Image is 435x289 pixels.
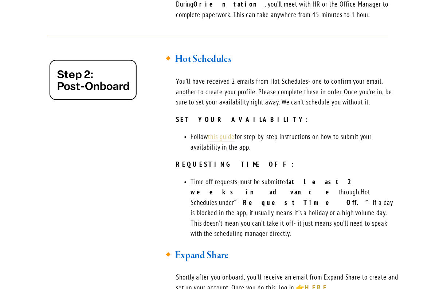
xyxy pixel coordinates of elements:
strong: 🔸Expand Share [161,249,229,262]
strong: 🔸Hot Schedules [161,53,231,66]
strong: “Request Time Off.” [234,198,373,207]
a: this guide [208,132,235,142]
p: Time off requests must be submitted through Hot Schedules under If a day is blocked in the app, i... [191,177,399,239]
strong: REQUESTING TIME OFF: [176,160,298,169]
strong: SET YOUR AVAILABILITY: [176,115,313,124]
p: You’ll have received 2 emails from Hot Schedules- one to confirm your email, another to create yo... [176,76,399,107]
p: Follow for step-by-step instructions on how to submit your availability in the app. [191,131,399,152]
